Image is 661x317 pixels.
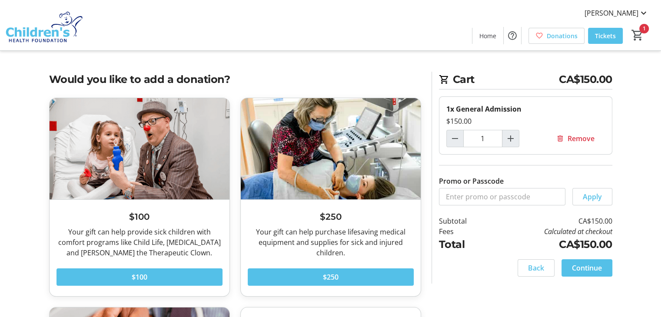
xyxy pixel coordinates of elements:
h2: Cart [439,72,612,89]
button: Increment by one [502,130,519,147]
td: CA$150.00 [489,237,612,252]
img: Children's Health Foundation's Logo [5,3,83,47]
h3: $100 [56,210,223,223]
label: Promo or Passcode [439,176,504,186]
span: Tickets [595,31,616,40]
button: Cart [630,27,645,43]
td: Subtotal [439,216,489,226]
td: Total [439,237,489,252]
img: $250 [241,98,421,199]
div: Your gift can help purchase lifesaving medical equipment and supplies for sick and injured children. [248,227,414,258]
span: Home [479,31,496,40]
input: General Admission Quantity [463,130,502,147]
div: Your gift can help provide sick children with comfort programs like Child Life, [MEDICAL_DATA] an... [56,227,223,258]
button: $250 [248,268,414,286]
span: Back [528,263,544,273]
h3: $250 [248,210,414,223]
button: Remove [546,130,605,147]
button: Continue [561,259,612,277]
span: $250 [323,272,339,282]
span: Apply [583,192,602,202]
span: [PERSON_NAME] [585,8,638,18]
button: Apply [572,188,612,205]
div: 1x General Admission [446,104,605,114]
input: Enter promo or passcode [439,188,565,205]
img: $100 [50,98,229,199]
td: Calculated at checkout [489,226,612,237]
a: Donations [528,28,585,44]
td: Fees [439,226,489,237]
button: $100 [56,268,223,286]
button: [PERSON_NAME] [578,6,656,20]
span: CA$150.00 [559,72,612,87]
span: Continue [572,263,602,273]
td: CA$150.00 [489,216,612,226]
button: Back [518,259,555,277]
a: Home [472,28,503,44]
h2: Would you like to add a donation? [49,72,421,87]
a: Tickets [588,28,623,44]
div: $150.00 [446,116,605,126]
span: Remove [568,133,595,144]
span: Donations [547,31,578,40]
button: Decrement by one [447,130,463,147]
span: $100 [132,272,147,282]
button: Help [504,27,521,44]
